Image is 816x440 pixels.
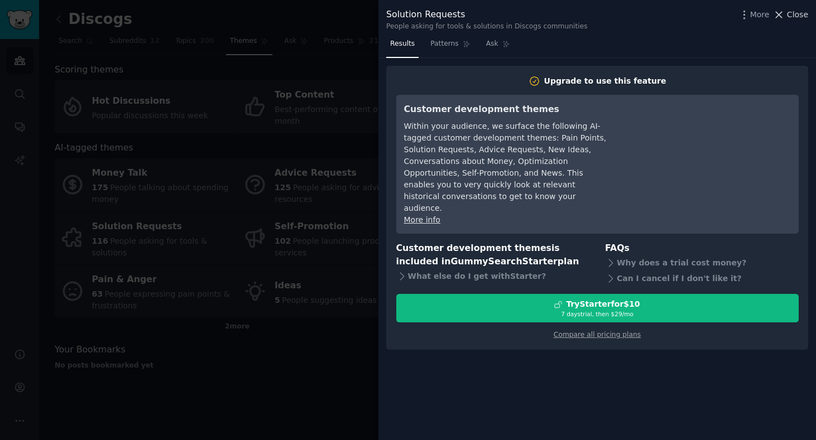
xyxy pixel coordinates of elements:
div: 7 days trial, then $ 29 /mo [397,310,798,318]
span: Patterns [430,39,458,49]
span: Close [787,9,808,21]
h3: Customer development themes is included in plan [396,241,590,269]
div: What else do I get with Starter ? [396,269,590,284]
div: Solution Requests [386,8,588,22]
a: Compare all pricing plans [554,331,641,339]
div: Can I cancel if I don't like it? [605,270,799,286]
span: More [750,9,770,21]
span: GummySearch Starter [450,256,557,267]
div: Within your audience, we surface the following AI-tagged customer development themes: Pain Points... [404,120,608,214]
iframe: YouTube video player [623,103,791,186]
button: More [738,9,770,21]
a: Ask [482,35,514,58]
div: Why does a trial cost money? [605,255,799,270]
button: Close [773,9,808,21]
div: Upgrade to use this feature [544,75,666,87]
span: Ask [486,39,498,49]
a: Results [386,35,419,58]
a: More info [404,215,440,224]
div: Try Starter for $10 [566,298,640,310]
button: TryStarterfor$107 daystrial, then $29/mo [396,294,799,322]
h3: FAQs [605,241,799,255]
div: People asking for tools & solutions in Discogs communities [386,22,588,32]
a: Patterns [426,35,474,58]
span: Results [390,39,415,49]
h3: Customer development themes [404,103,608,117]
